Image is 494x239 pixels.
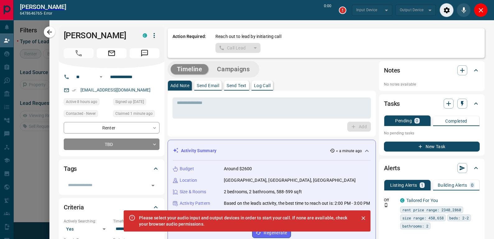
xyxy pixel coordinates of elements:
[66,99,97,105] span: Active 8 hours ago
[400,198,404,203] div: condos.ca
[64,161,159,176] div: Tags
[336,148,362,154] p: < a minute ago
[171,64,209,74] button: Timeline
[384,82,480,87] p: No notes available
[130,48,159,58] span: Message
[20,3,66,11] h2: [PERSON_NAME]
[402,215,444,221] span: size range: 450,658
[180,189,206,195] p: Size & Rooms
[474,3,488,17] div: Close
[384,142,480,152] button: New Task
[64,122,159,134] div: Renter
[64,98,110,107] div: Thu Aug 14 2025
[359,213,368,223] button: Close
[457,3,471,17] div: Mute
[384,203,388,207] svg: Push Notification Only
[224,166,252,172] p: Around $2600
[66,110,96,117] span: Contacted - Never
[224,200,370,207] p: Based on the lead's activity, the best time to reach out is: 2:00 PM - 3:00 PM
[445,119,467,123] p: Completed
[224,189,302,195] p: 2 bedrooms, 2 bathrooms, 588-599 sqft
[180,166,194,172] p: Budget
[64,224,110,234] div: Yes
[149,181,157,190] button: Open
[395,119,412,123] p: Pending
[113,218,159,224] p: Timeframe:
[252,227,291,238] button: Regenerate
[384,99,400,109] h2: Tasks
[324,3,331,17] p: 0:00
[406,198,438,203] a: Tailored For You
[211,64,256,74] button: Campaigns
[449,215,469,221] span: beds: 2-2
[180,200,210,207] p: Activity Pattern
[421,183,423,187] p: 1
[197,83,219,88] p: Send Email
[254,83,270,88] p: Log Call
[402,207,461,213] span: rent price range: 2340,2860
[64,218,110,224] p: Actively Searching:
[180,177,197,184] p: Location
[113,110,159,119] div: Fri Aug 15 2025
[44,11,52,16] span: Error
[227,83,247,88] p: Send Text
[72,88,76,92] svg: Email Verified
[97,48,127,58] span: Email
[113,98,159,107] div: Sun Aug 10 2025
[64,48,94,58] span: Call
[81,87,151,92] a: [EMAIL_ADDRESS][DOMAIN_NAME]
[384,197,396,203] p: Off
[20,11,66,16] p: 6478646765 -
[416,119,418,123] p: 0
[64,138,159,150] div: TBD
[139,212,354,230] div: Please select your audio input and output devices in order to start your call. If none are availa...
[115,99,144,105] span: Signed up [DATE]
[64,202,84,212] h2: Criteria
[390,183,417,187] p: Listing Alerts
[384,129,480,138] p: No pending tasks
[173,145,371,157] div: Activity Summary< a minute ago
[384,163,400,173] h2: Alerts
[64,200,159,215] div: Criteria
[170,83,189,88] p: Add Note
[143,33,147,38] div: condos.ca
[215,43,261,53] div: split button
[181,148,216,154] p: Activity Summary
[440,3,454,17] div: Audio Settings
[402,223,428,229] span: bathrooms: 2
[384,63,480,78] div: Notes
[224,177,356,184] p: [GEOGRAPHIC_DATA], [GEOGRAPHIC_DATA], [GEOGRAPHIC_DATA]
[64,30,133,40] h1: [PERSON_NAME]
[115,110,153,117] span: Claimed 1 minute ago
[97,73,105,81] button: Open
[471,183,473,187] p: 0
[384,161,480,176] div: Alerts
[64,164,77,174] h2: Tags
[384,65,400,75] h2: Notes
[173,33,206,53] p: Action Required:
[438,183,467,187] p: Building Alerts
[384,96,480,111] div: Tasks
[215,33,281,40] p: Reach out to lead by initiating call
